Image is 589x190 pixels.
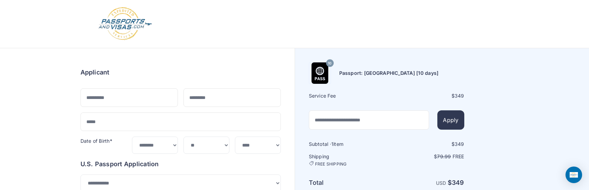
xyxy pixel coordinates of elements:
span: 349 [455,93,464,99]
span: 349 [455,141,464,147]
img: Logo [98,7,153,41]
span: FREE SHIPPING [315,161,347,167]
span: Free [453,153,464,159]
span: 10 [328,59,331,68]
span: USD [436,180,446,186]
h6: Service Fee [309,92,386,99]
h6: Subtotal · item [309,141,386,148]
strong: $ [448,179,464,186]
div: Open Intercom Messenger [566,167,582,183]
button: Apply [437,110,464,130]
img: Product Name [309,62,331,84]
div: $ [387,92,464,99]
h6: U.S. Passport Application [80,159,281,169]
h6: Shipping [309,153,386,167]
h6: Passport: [GEOGRAPHIC_DATA] [10 days] [339,70,439,77]
label: Date of Birth* [80,138,112,144]
span: 1 [331,141,333,147]
h6: Applicant [80,68,110,77]
span: 79.99 [437,153,451,159]
span: 349 [452,179,464,186]
div: $ [387,141,464,148]
h6: Total [309,178,386,188]
p: $ [387,153,464,160]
